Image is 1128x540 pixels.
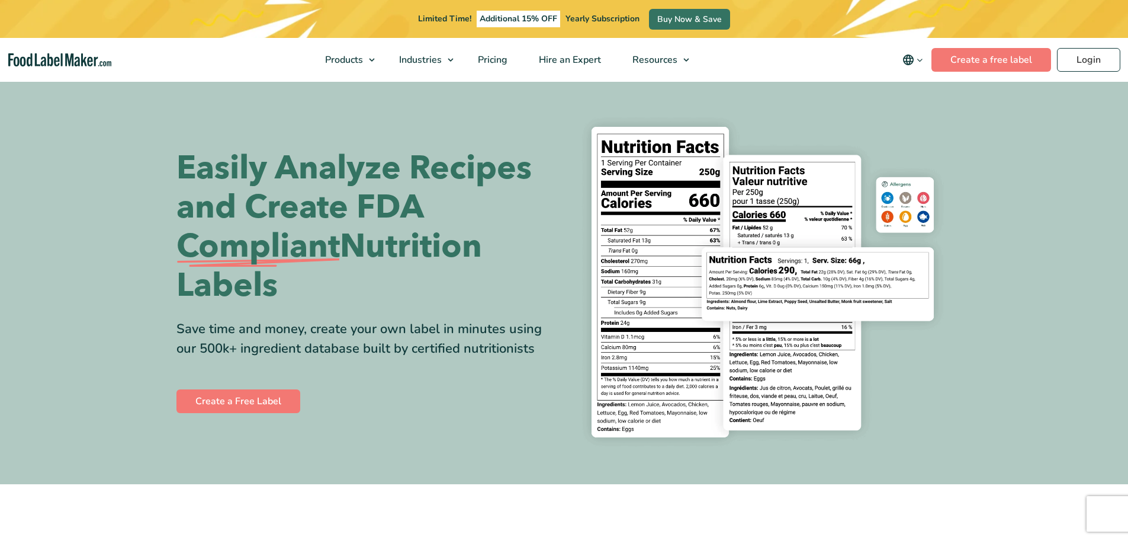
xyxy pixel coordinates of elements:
a: Hire an Expert [523,38,614,82]
span: Yearly Subscription [565,13,639,24]
span: Products [322,53,364,66]
span: Compliant [176,227,340,266]
div: Save time and money, create your own label in minutes using our 500k+ ingredient database built b... [176,319,555,359]
a: Industries [384,38,459,82]
a: Pricing [462,38,520,82]
a: Buy Now & Save [649,9,730,30]
a: Create a free label [931,48,1051,72]
span: Industries [396,53,443,66]
h1: Easily Analyze Recipes and Create FDA Nutrition Labels [176,149,555,305]
a: Resources [617,38,695,82]
a: Login [1057,48,1120,72]
span: Hire an Expert [535,53,602,66]
span: Pricing [474,53,509,66]
a: Create a Free Label [176,389,300,413]
span: Limited Time! [418,13,471,24]
a: Products [310,38,381,82]
span: Resources [629,53,679,66]
span: Additional 15% OFF [477,11,560,27]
